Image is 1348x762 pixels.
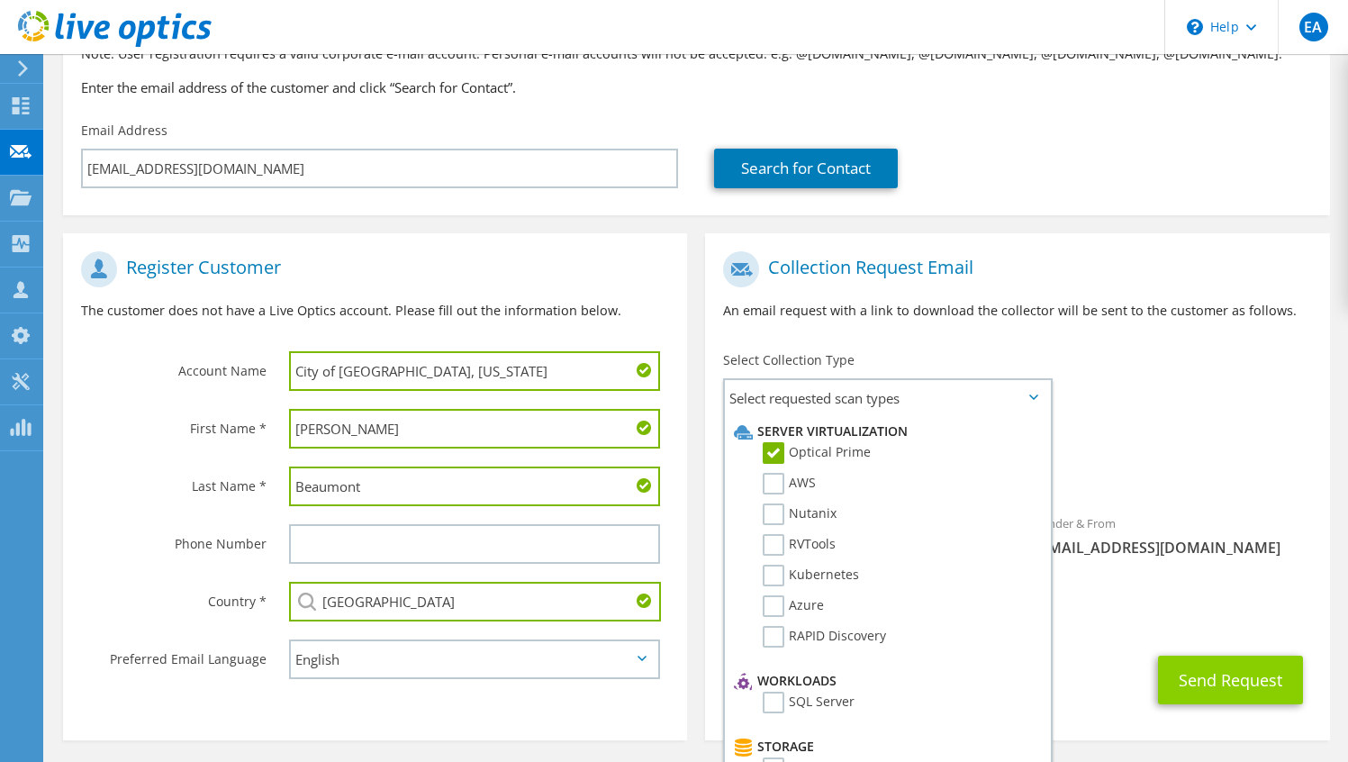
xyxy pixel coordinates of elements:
label: Nutanix [763,503,837,525]
label: Country * [81,582,267,611]
div: To [705,504,1018,567]
label: Preferred Email Language [81,640,267,668]
div: CC & Reply To [705,576,1329,638]
label: Kubernetes [763,565,859,586]
label: Email Address [81,122,167,140]
label: Optical Prime [763,442,871,464]
li: Server Virtualization [729,421,1041,442]
span: EA [1299,13,1328,41]
span: Select requested scan types [725,380,1050,416]
label: Account Name [81,351,267,380]
h1: Register Customer [81,251,660,287]
h3: Enter the email address of the customer and click “Search for Contact”. [81,77,1312,97]
li: Workloads [729,670,1041,692]
span: [EMAIL_ADDRESS][DOMAIN_NAME] [1036,538,1312,558]
p: The customer does not have a Live Optics account. Please fill out the information below. [81,301,669,321]
div: Sender & From [1018,504,1330,567]
div: Requested Collections [705,423,1329,495]
li: Storage [729,736,1041,757]
a: Search for Contact [714,149,898,188]
label: Azure [763,595,824,617]
label: AWS [763,473,816,494]
label: SQL Server [763,692,855,713]
label: Last Name * [81,467,267,495]
label: Select Collection Type [723,351,855,369]
label: RAPID Discovery [763,626,886,648]
p: An email request with a link to download the collector will be sent to the customer as follows. [723,301,1311,321]
label: RVTools [763,534,836,556]
h1: Collection Request Email [723,251,1302,287]
svg: \n [1187,19,1203,35]
button: Send Request [1158,656,1303,704]
label: First Name * [81,409,267,438]
label: Phone Number [81,524,267,553]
